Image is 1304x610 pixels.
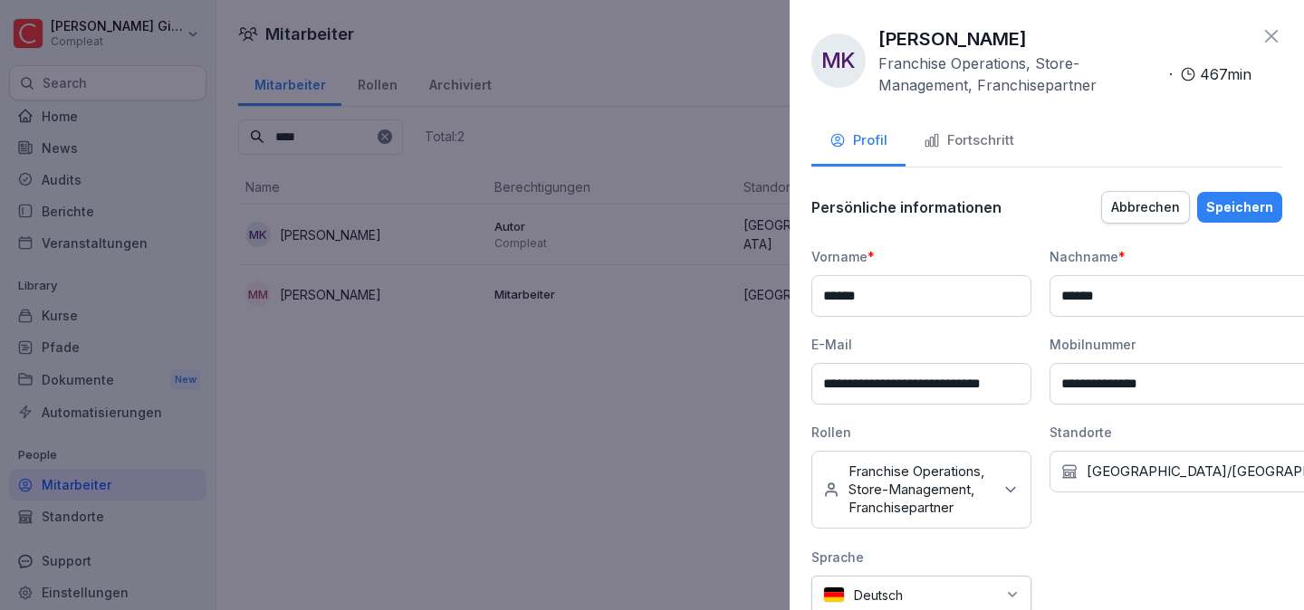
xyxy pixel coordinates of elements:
img: de.svg [823,586,845,604]
div: Sprache [811,548,1031,567]
div: Abbrechen [1111,197,1180,217]
button: Fortschritt [906,118,1032,167]
div: Profil [829,130,887,151]
div: Rollen [811,423,1031,442]
div: Speichern [1206,197,1273,217]
p: Persönliche informationen [811,198,1002,216]
p: 467 min [1200,63,1251,85]
div: MK [811,33,866,88]
button: Abbrechen [1101,191,1190,224]
button: Profil [811,118,906,167]
p: Franchise Operations, Store-Management, Franchisepartner [878,52,1162,96]
div: Vorname [811,247,1031,266]
button: Speichern [1197,192,1282,223]
p: [PERSON_NAME] [878,25,1027,52]
div: · [878,52,1251,96]
div: Fortschritt [924,130,1014,151]
div: E-Mail [811,335,1031,354]
p: Franchise Operations, Store-Management, Franchisepartner [849,462,992,517]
